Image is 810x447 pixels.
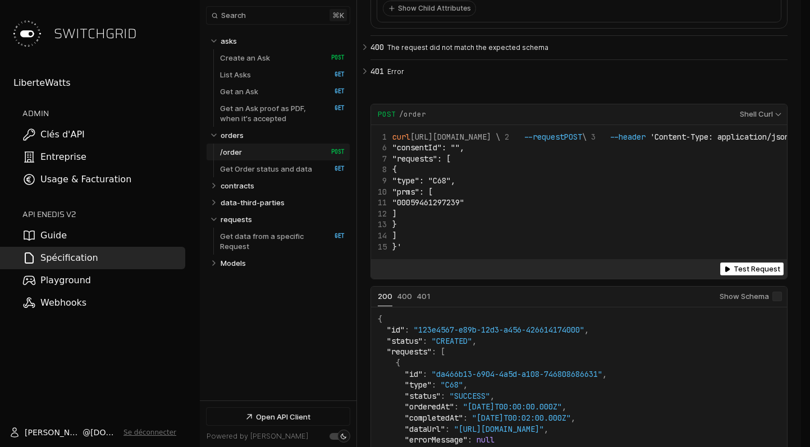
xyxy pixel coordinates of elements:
[392,176,455,186] span: "type": "C68",
[54,25,137,43] span: SWITCHGRID
[584,325,589,335] span: ,
[90,427,119,438] span: [DOMAIN_NAME]
[387,67,784,77] p: Error
[399,109,426,119] span: /order
[25,427,83,438] span: [PERSON_NAME].[PERSON_NAME]
[378,109,396,119] span: POST
[432,347,436,357] span: :
[387,43,784,53] p: The request did not match the expected schema
[524,132,582,142] span: --request
[445,424,450,434] span: :
[405,391,441,401] span: "status"
[441,380,463,390] span: "C68"
[221,197,285,208] p: data-third-parties
[220,49,345,66] a: Create an Ask POST
[340,433,347,440] div: Set light mode
[9,16,45,52] img: Switchgrid Logo
[490,391,495,401] span: ,
[323,104,345,112] span: GET
[587,132,799,142] span: \
[720,262,784,275] button: Test Request
[392,231,397,241] span: ]
[378,292,392,301] span: 200
[330,9,347,21] kbd: ⌘ k
[220,70,251,80] p: List Asks
[454,402,459,412] span: :
[220,86,258,96] p: Get an Ask
[370,43,384,52] span: 400
[392,154,451,164] span: "requests": [
[220,83,345,100] a: Get an Ask GET
[405,424,445,434] span: "dataUrl"
[414,325,584,335] span: "123e4567-e89b-12d3-a456-426614174000"
[220,147,242,157] p: /order
[405,435,468,445] span: "errorMessage"
[602,369,607,379] span: ,
[650,132,794,142] span: 'Content-Type: application/json'
[392,242,401,252] span: }'
[392,142,464,153] span: "consentId": "",
[323,71,345,79] span: GET
[370,67,384,76] span: 401
[221,194,345,211] a: data-third-parties
[432,369,602,379] span: "da466b13-6904-4a5d-a108-746808686631"
[423,369,427,379] span: :
[544,424,548,434] span: ,
[200,27,356,400] nav: Table of contents for Api
[207,408,350,425] a: Open API Client
[221,177,345,194] a: contracts
[720,287,782,307] label: Show Schema
[220,228,345,255] a: Get data from a specific Request GET
[432,336,472,346] span: "CREATED"
[221,255,345,271] a: Models
[383,1,475,16] button: Show Child Attributes
[392,209,397,219] span: ]
[392,187,433,197] span: "prms": [
[477,435,495,445] span: null
[468,435,472,445] span: :
[207,432,308,440] a: Powered by [PERSON_NAME]
[396,358,400,368] span: {
[564,132,582,142] span: POST
[220,160,345,177] a: Get Order status and data GET
[13,76,185,90] div: LiberteWatts
[392,219,397,229] span: }
[405,413,463,423] span: "completedAt"
[571,413,575,423] span: ,
[397,292,412,301] span: 400
[221,33,345,49] a: asks
[387,347,432,357] span: "requests"
[221,258,246,268] p: Models
[221,130,244,140] p: orders
[22,108,185,119] h2: ADMIN
[610,132,646,142] span: --header
[405,380,432,390] span: "type"
[323,165,345,173] span: GET
[220,164,312,174] p: Get Order status and data
[472,413,571,423] span: "[DATE]T00:02:00.000Z"
[734,265,780,273] span: Test Request
[370,36,788,59] button: 400 The request did not match the expected schema
[123,428,176,437] button: Se déconnecter
[405,402,454,412] span: "orderedAt"
[432,380,436,390] span: :
[370,60,788,84] button: 401 Error
[441,391,445,401] span: :
[220,231,319,251] p: Get data from a specific Request
[500,132,587,142] span: \
[221,211,345,228] a: requests
[221,127,345,144] a: orders
[221,181,254,191] p: contracts
[417,292,431,301] span: 401
[378,132,500,142] span: [URL][DOMAIN_NAME] \
[387,325,405,335] span: "id"
[472,336,477,346] span: ,
[323,232,345,240] span: GET
[463,402,562,412] span: "[DATE]T00:00:00.000Z"
[392,164,397,174] span: {
[220,144,345,160] a: /order POST
[220,66,345,83] a: List Asks GET
[83,427,90,438] span: @
[378,314,382,324] span: {
[454,424,544,434] span: "[URL][DOMAIN_NAME]"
